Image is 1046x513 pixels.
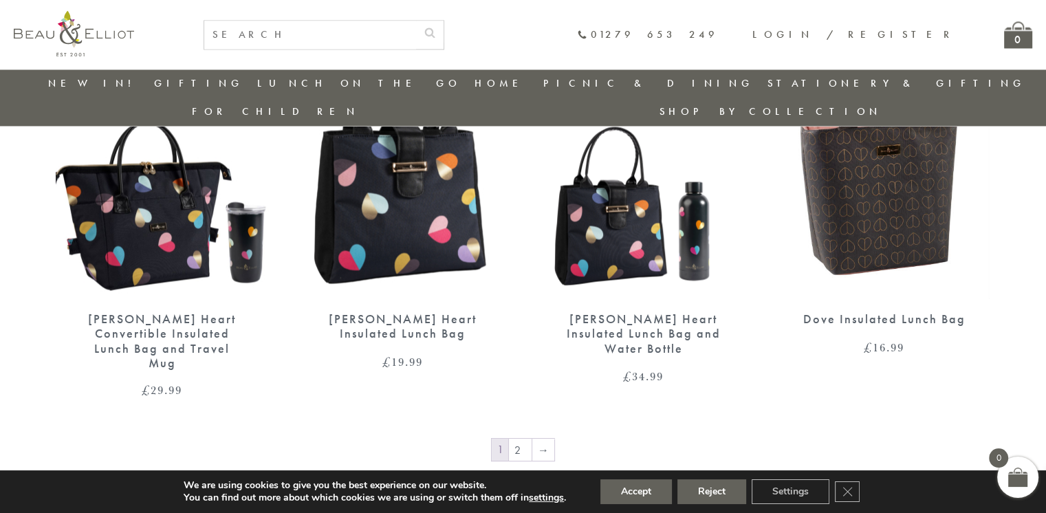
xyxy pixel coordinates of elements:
a: Picnic & Dining [543,76,754,90]
p: We are using cookies to give you the best experience on our website. [184,479,566,492]
button: settings [529,492,564,504]
a: Gifting [154,76,243,90]
img: Emily Heart Insulated Lunch Bag [296,23,510,298]
a: Shop by collection [660,105,882,118]
button: Reject [677,479,746,504]
bdi: 16.99 [864,338,904,355]
span: Page 1 [492,439,508,461]
a: Emily Heart Insulated Lunch Bag [PERSON_NAME] Heart Insulated Lunch Bag £19.99 [296,23,510,367]
a: Home [475,76,530,90]
a: Emily Heart Insulated Lunch Bag and Water Bottle [PERSON_NAME] Heart Insulated Lunch Bag and Wate... [537,23,750,381]
span: £ [382,353,391,369]
img: Dove Insulated Lunch Bag [778,23,990,298]
a: 01279 653 249 [577,29,718,41]
img: Emily Heart Convertible Lunch Bag and Travel Mug [56,23,269,298]
p: You can find out more about which cookies we are using or switch them off in . [184,492,566,504]
button: Close GDPR Cookie Banner [835,481,860,502]
a: For Children [192,105,359,118]
img: Emily Heart Insulated Lunch Bag and Water Bottle [537,23,750,298]
button: Settings [752,479,829,504]
bdi: 19.99 [382,353,423,369]
a: → [532,439,554,461]
bdi: 29.99 [142,381,182,397]
span: 0 [989,448,1008,468]
button: Accept [600,479,672,504]
span: £ [864,338,873,355]
div: [PERSON_NAME] Heart Insulated Lunch Bag [320,312,486,340]
a: Page 2 [509,439,532,461]
a: Emily Heart Convertible Lunch Bag and Travel Mug [PERSON_NAME] Heart Convertible Insulated Lunch ... [56,23,269,395]
span: £ [623,367,632,384]
a: Login / Register [752,28,956,41]
input: SEARCH [204,21,416,49]
img: logo [14,10,134,56]
div: Dove Insulated Lunch Bag [802,312,967,327]
a: 0 [1004,21,1032,48]
div: [PERSON_NAME] Heart Insulated Lunch Bag and Water Bottle [561,312,726,355]
nav: Product Pagination [56,437,991,465]
a: Dove Insulated Lunch Bag Dove Insulated Lunch Bag £16.99 [778,23,991,353]
a: New in! [48,76,140,90]
span: £ [142,381,151,397]
a: Lunch On The Go [257,76,461,90]
a: Stationery & Gifting [767,76,1025,90]
div: [PERSON_NAME] Heart Convertible Insulated Lunch Bag and Travel Mug [80,312,245,369]
bdi: 34.99 [623,367,664,384]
